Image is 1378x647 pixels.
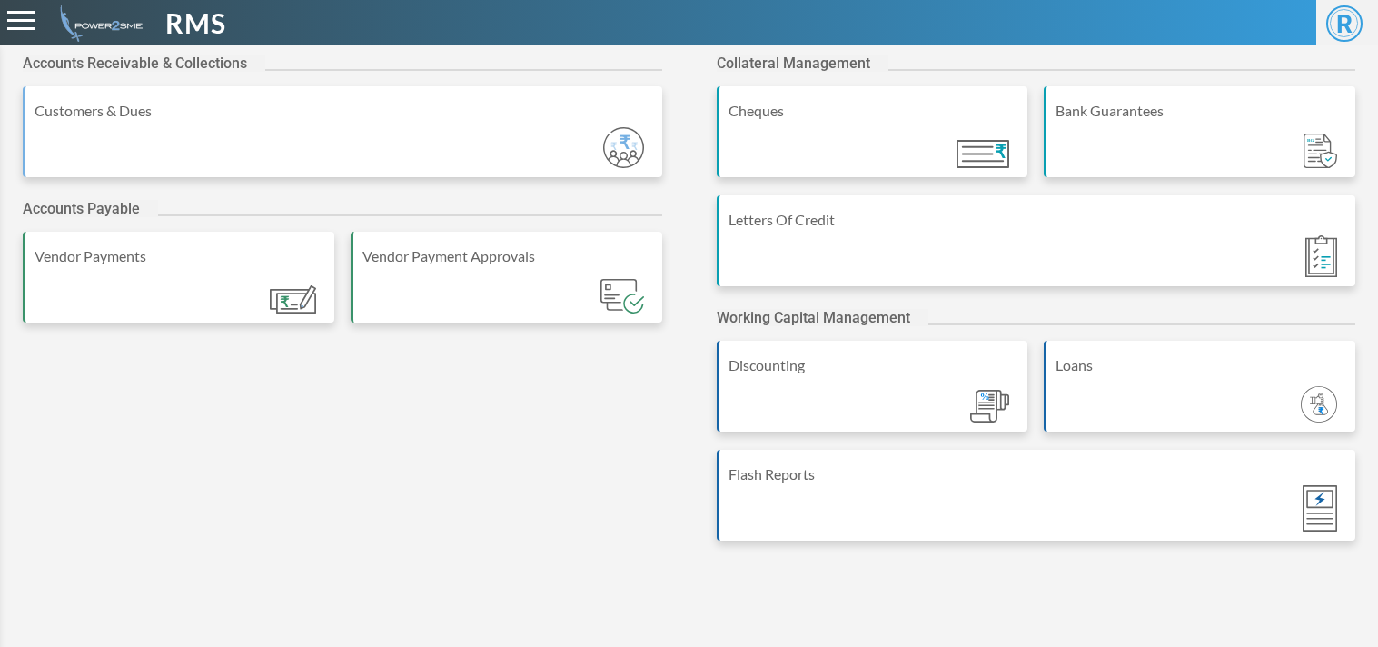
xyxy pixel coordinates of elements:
img: Module_ic [270,285,316,314]
div: Vendor Payments [35,245,325,267]
a: Flash Reports Module_ic [717,450,1356,559]
div: Vendor Payment Approvals [362,245,653,267]
div: Flash Reports [729,463,1347,485]
a: Vendor Payment Approvals Module_ic [351,232,662,341]
a: Discounting Module_ic [717,341,1028,450]
img: Module_ic [1304,134,1337,169]
div: Customers & Dues [35,100,653,122]
a: Loans Module_ic [1044,341,1355,450]
a: Customers & Dues Module_ic [23,86,662,195]
img: Module_ic [1301,386,1337,423]
h2: Working Capital Management [717,309,928,326]
img: Module_ic [957,140,1009,168]
a: Letters Of Credit Module_ic [717,195,1356,304]
h2: Collateral Management [717,55,888,72]
div: Bank Guarantees [1056,100,1346,122]
img: Module_ic [970,390,1010,423]
h2: Accounts Payable [23,200,158,217]
div: Discounting [729,354,1019,376]
span: RMS [165,3,226,44]
div: Loans [1056,354,1346,376]
span: R [1326,5,1363,42]
a: Cheques Module_ic [717,86,1028,195]
a: Bank Guarantees Module_ic [1044,86,1355,195]
a: Vendor Payments Module_ic [23,232,334,341]
img: Module_ic [603,127,644,168]
img: Module_ic [600,279,643,314]
h2: Accounts Receivable & Collections [23,55,265,72]
div: Cheques [729,100,1019,122]
img: admin [53,5,143,42]
img: Module_ic [1305,235,1337,277]
div: Letters Of Credit [729,209,1347,231]
img: Module_ic [1303,485,1337,532]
